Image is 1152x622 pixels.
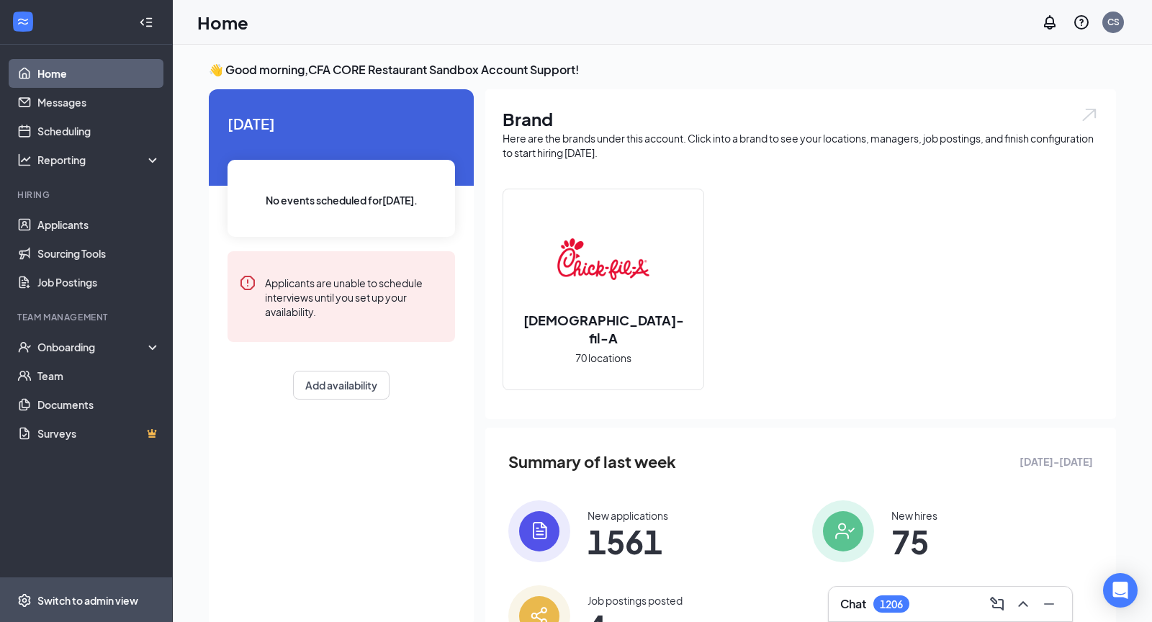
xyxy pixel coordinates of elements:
div: Job postings posted [588,593,683,608]
svg: Collapse [139,15,153,30]
svg: QuestionInfo [1073,14,1090,31]
img: Chick-fil-A [557,213,649,305]
div: New applications [588,508,668,523]
button: ChevronUp [1012,592,1035,616]
span: [DATE] - [DATE] [1020,454,1093,469]
svg: WorkstreamLogo [16,14,30,29]
svg: Analysis [17,153,32,167]
h3: 👋 Good morning, CFA CORE Restaurant Sandbox Account Support ! [209,62,1116,78]
svg: Notifications [1041,14,1058,31]
div: Applicants are unable to schedule interviews until you set up your availability. [265,274,444,319]
div: Onboarding [37,340,148,354]
a: Scheduling [37,117,161,145]
div: Team Management [17,311,158,323]
div: CS [1107,16,1120,28]
h1: Brand [503,107,1099,131]
h2: [DEMOGRAPHIC_DATA]-fil-A [503,311,703,347]
div: Open Intercom Messenger [1103,573,1138,608]
div: 1206 [880,598,903,610]
div: Reporting [37,153,161,167]
a: Documents [37,390,161,419]
a: Home [37,59,161,88]
span: 75 [891,528,937,554]
a: Sourcing Tools [37,239,161,268]
a: SurveysCrown [37,419,161,448]
a: Messages [37,88,161,117]
span: [DATE] [228,112,455,135]
svg: Settings [17,593,32,608]
span: 70 locations [575,350,631,366]
button: ComposeMessage [986,592,1009,616]
img: icon [508,500,570,562]
svg: ComposeMessage [989,595,1006,613]
span: 1561 [588,528,668,554]
svg: Minimize [1040,595,1058,613]
button: Minimize [1038,592,1061,616]
svg: ChevronUp [1014,595,1032,613]
div: New hires [891,508,937,523]
span: Summary of last week [508,449,676,474]
svg: Error [239,274,256,292]
a: Job Postings [37,268,161,297]
div: Switch to admin view [37,593,138,608]
div: Here are the brands under this account. Click into a brand to see your locations, managers, job p... [503,131,1099,160]
h1: Home [197,10,248,35]
img: open.6027fd2a22e1237b5b06.svg [1080,107,1099,123]
div: Hiring [17,189,158,201]
img: icon [812,500,874,562]
a: Applicants [37,210,161,239]
button: Add availability [293,371,390,400]
h3: Chat [840,596,866,612]
span: No events scheduled for [DATE] . [266,192,418,208]
a: Team [37,361,161,390]
svg: UserCheck [17,340,32,354]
